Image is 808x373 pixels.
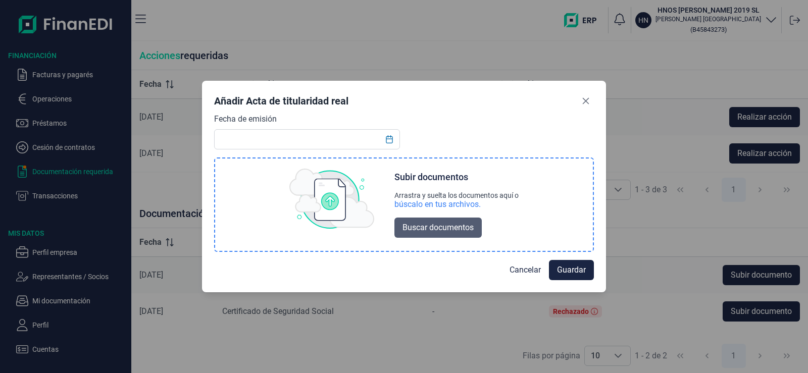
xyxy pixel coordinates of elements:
[549,260,594,280] button: Guardar
[557,264,586,276] span: Guardar
[394,171,468,183] div: Subir documentos
[214,113,277,125] label: Fecha de emisión
[289,169,374,229] img: upload img
[394,191,519,199] div: Arrastra y suelta los documentos aquí o
[394,199,519,209] div: búscalo en tus archivos.
[510,264,541,276] span: Cancelar
[394,218,482,238] button: Buscar documentos
[501,260,549,280] button: Cancelar
[394,199,481,209] div: búscalo en tus archivos.
[214,94,348,108] div: Añadir Acta de titularidad real
[402,222,474,234] span: Buscar documentos
[578,93,594,109] button: Close
[380,130,399,148] button: Choose Date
